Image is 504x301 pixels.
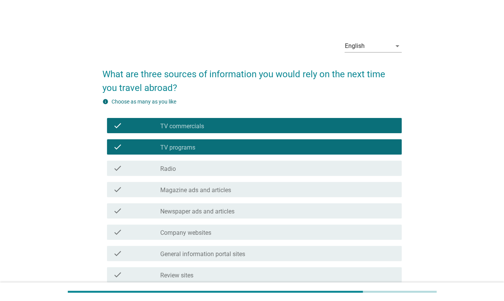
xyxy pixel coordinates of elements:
[113,164,122,173] i: check
[112,99,176,105] label: Choose as many as you like
[160,208,234,215] label: Newspaper ads and articles
[113,228,122,237] i: check
[160,186,231,194] label: Magazine ads and articles
[160,165,175,173] label: Radio
[392,41,402,51] i: arrow_drop_down
[113,206,122,215] i: check
[160,272,193,279] label: Review sites
[102,60,402,95] h2: What are three sources of information you would rely on the next time you travel abroad?
[345,43,364,49] div: English
[113,142,122,151] i: check
[113,121,122,130] i: check
[160,229,211,237] label: Company websites
[113,185,122,194] i: check
[113,270,122,279] i: check
[102,99,108,105] i: info
[160,123,204,130] label: TV commercials
[160,250,245,258] label: General information portal sites
[160,144,195,151] label: TV programs
[113,249,122,258] i: check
